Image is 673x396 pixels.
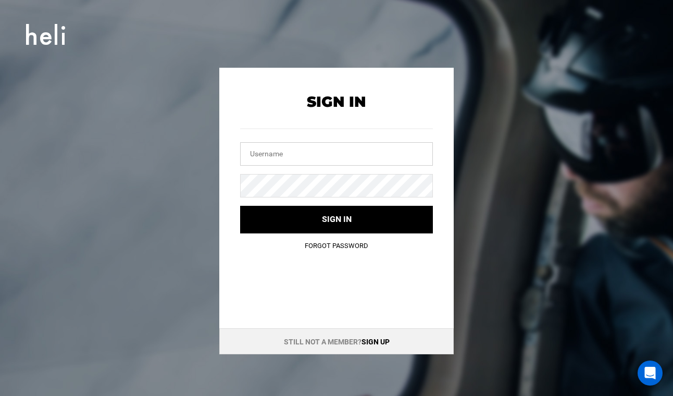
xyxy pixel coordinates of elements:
[240,142,433,166] input: Username
[638,361,663,386] div: Open Intercom Messenger
[219,328,454,354] div: Still not a member?
[362,338,390,346] a: Sign up
[240,206,433,233] button: Sign in
[305,242,368,250] a: Forgot Password
[240,94,433,110] h2: Sign In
